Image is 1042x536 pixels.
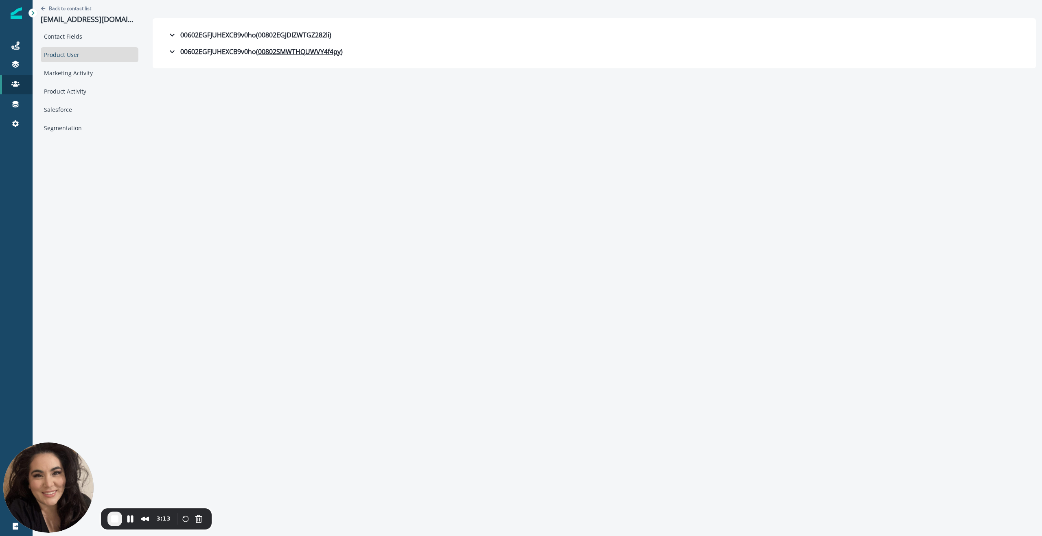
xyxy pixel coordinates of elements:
div: Marketing Activity [41,65,138,81]
button: Go back [41,5,91,12]
u: 00802EGJDIZWTGZ282li [258,30,329,40]
div: Salesforce [41,102,138,117]
div: Product User [41,47,138,62]
p: [EMAIL_ADDRESS][DOMAIN_NAME] [41,15,138,24]
div: 00602EGFJUHEXCB9v0ho [167,47,343,57]
p: ) [329,30,331,40]
p: ) [341,47,343,57]
button: 00602EGFJUHEXCB9v0ho(00802SMWTHQUWVY4f4py) [161,44,1028,60]
div: Product Activity [41,84,138,99]
img: Inflection [11,7,22,19]
div: Contact Fields [41,29,138,44]
div: Segmentation [41,120,138,135]
u: 00802SMWTHQUWVY4f4py [258,47,341,57]
p: ( [256,30,258,40]
p: Back to contact list [49,5,91,12]
div: 00602EGFJUHEXCB9v0ho [167,30,331,40]
button: 00602EGFJUHEXCB9v0ho(00802EGJDIZWTGZ282li) [161,27,1028,43]
p: ( [256,47,258,57]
